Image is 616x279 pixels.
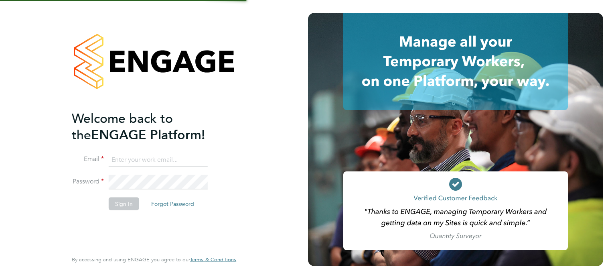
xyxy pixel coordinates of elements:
[109,198,139,210] button: Sign In
[72,177,104,186] label: Password
[190,257,236,263] a: Terms & Conditions
[72,155,104,163] label: Email
[109,153,208,167] input: Enter your work email...
[72,110,173,143] span: Welcome back to the
[72,110,228,143] h2: ENGAGE Platform!
[145,198,201,210] button: Forgot Password
[72,256,236,263] span: By accessing and using ENGAGE you agree to our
